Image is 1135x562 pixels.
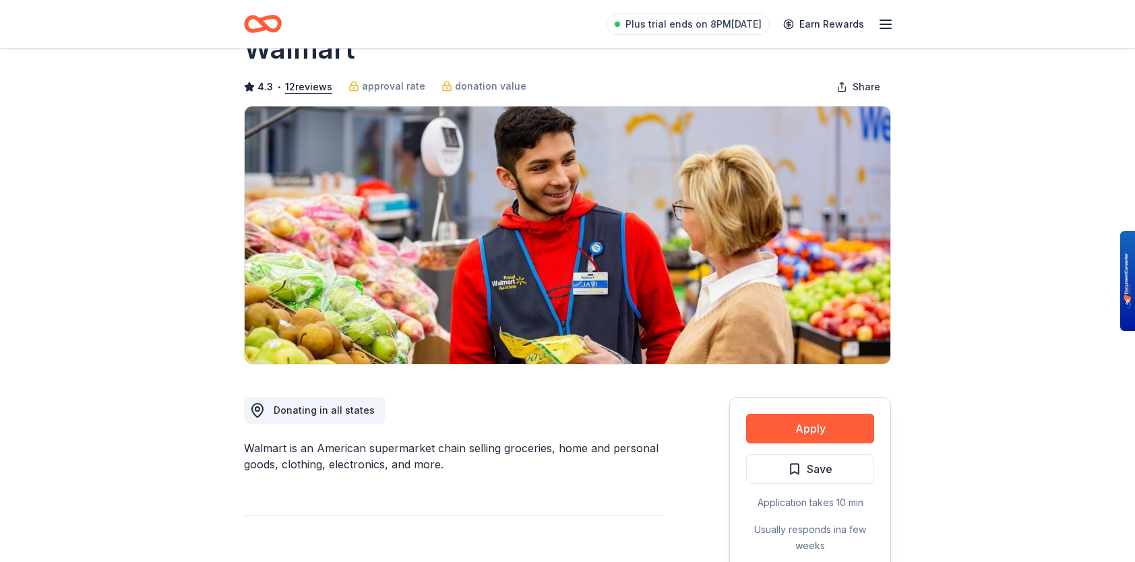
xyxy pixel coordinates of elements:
a: Plus trial ends on 8PM[DATE] [607,13,770,35]
span: 4.3 [257,79,273,95]
h1: Walmart [244,30,355,68]
span: • [277,82,282,92]
img: BKR5lM0sgkDqAAAAAElFTkSuQmCC [1124,253,1132,309]
span: Plus trial ends on 8PM[DATE] [625,16,762,32]
img: Image for Walmart [245,106,890,364]
div: Walmart is an American supermarket chain selling groceries, home and personal goods, clothing, el... [244,440,665,472]
span: donation value [455,78,526,94]
span: Share [853,79,880,95]
button: Share [826,73,891,100]
button: Save [746,454,874,484]
span: Save [807,460,832,478]
a: Home [244,8,282,40]
button: 12reviews [285,79,332,95]
span: approval rate [362,78,425,94]
a: approval rate [348,78,425,94]
a: donation value [441,78,526,94]
span: Donating in all states [274,404,375,416]
button: Apply [746,414,874,443]
div: Application takes 10 min [746,495,874,511]
a: Earn Rewards [775,12,872,36]
div: Usually responds in a few weeks [746,522,874,554]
